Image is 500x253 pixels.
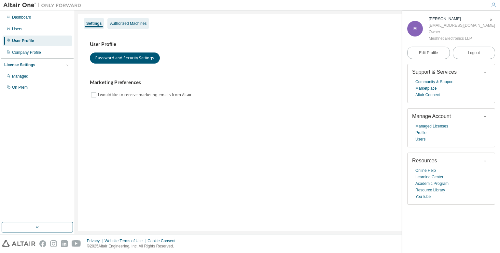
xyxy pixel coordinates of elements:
[98,91,193,99] label: I would like to receive marketing emails from Altair
[12,85,28,90] div: On Prem
[12,50,41,55] div: Company Profile
[415,174,443,180] a: Learning Center
[415,79,453,85] a: Community & Support
[415,167,436,174] a: Online Help
[429,22,495,29] div: [EMAIL_ADDRESS][DOMAIN_NAME]
[4,62,35,67] div: License Settings
[90,79,485,86] h3: Marketing Preferences
[3,2,85,8] img: Altair One
[104,238,147,244] div: Website Terms of Use
[147,238,179,244] div: Cookie Consent
[415,180,449,187] a: Academic Program
[61,240,68,247] img: linkedin.svg
[87,238,104,244] div: Privacy
[12,38,34,43] div: User Profile
[415,123,448,129] a: Managed Licenses
[415,85,437,92] a: Marketplace
[419,50,438,55] span: Edit Profile
[412,158,437,163] span: Resources
[415,92,440,98] a: Altair Connect
[429,35,495,42] div: Meshnet Electronics LLP
[72,240,81,247] img: youtube.svg
[90,52,160,64] button: Password and Security Settings
[90,41,485,48] h3: User Profile
[86,21,102,26] div: Settings
[415,136,425,142] a: Users
[429,16,495,22] div: Mayur V. Parulekar
[2,240,35,247] img: altair_logo.svg
[415,129,426,136] a: Profile
[87,244,179,249] p: © 2025 Altair Engineering, Inc. All Rights Reserved.
[415,193,431,200] a: YouTube
[110,21,146,26] div: Authorized Machines
[415,187,445,193] a: Resource Library
[12,26,22,32] div: Users
[412,69,457,75] span: Support & Services
[453,47,495,59] button: Logout
[12,74,28,79] div: Managed
[39,240,46,247] img: facebook.svg
[50,240,57,247] img: instagram.svg
[413,26,417,31] span: M
[468,50,480,56] span: Logout
[407,47,450,59] a: Edit Profile
[429,29,495,35] div: Owner
[12,15,31,20] div: Dashboard
[412,113,451,119] span: Manage Account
